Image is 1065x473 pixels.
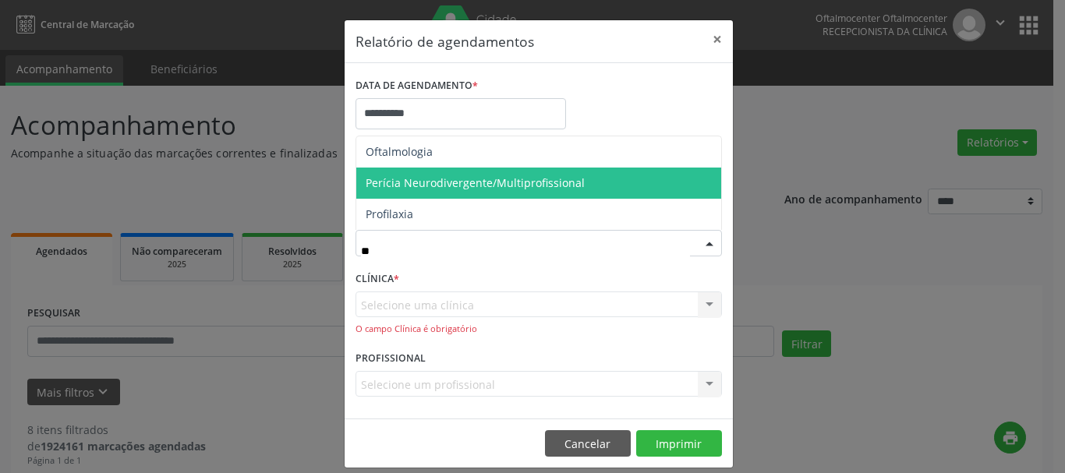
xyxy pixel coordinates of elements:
button: Cancelar [545,430,631,457]
label: PROFISSIONAL [356,347,426,371]
label: CLÍNICA [356,267,399,291]
span: Profilaxia [366,206,413,221]
label: DATA DE AGENDAMENTO [356,74,478,98]
span: Perícia Neurodivergente/Multiprofissional [366,175,585,190]
div: O campo Clínica é obrigatório [356,323,722,336]
button: Close [702,20,733,58]
button: Imprimir [636,430,722,457]
span: Oftalmologia [366,144,433,159]
h5: Relatório de agendamentos [356,31,534,51]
